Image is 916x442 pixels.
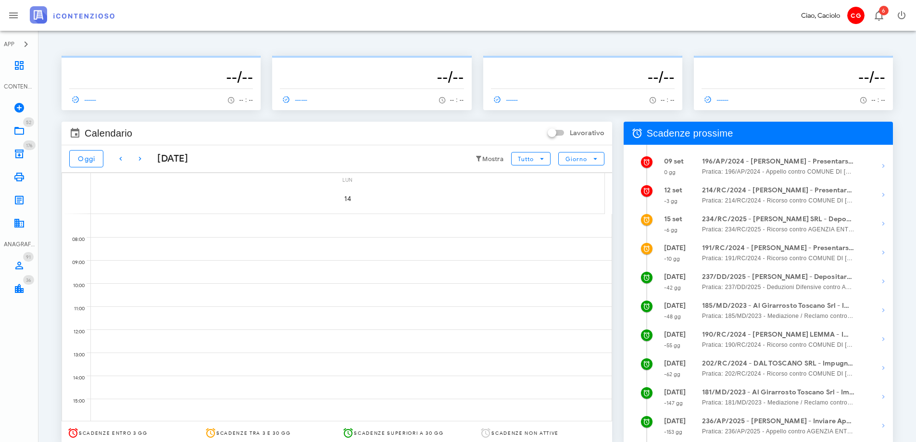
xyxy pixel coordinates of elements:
span: Tutto [517,155,533,163]
a: ------ [280,93,312,106]
span: Distintivo [23,275,34,285]
span: Pratica: 190/RC/2024 - Ricorso contro COMUNE DI [GEOGRAPHIC_DATA] ([GEOGRAPHIC_DATA]) [702,340,855,350]
p: -------------- [491,60,675,67]
button: Oggi [69,150,103,167]
span: 14 [334,195,361,203]
strong: 234/RC/2025 - [PERSON_NAME] SRL - Deposita la Costituzione in [GEOGRAPHIC_DATA] [702,214,855,225]
strong: 12 set [664,186,683,194]
p: -------------- [280,60,464,67]
div: [DATE] [150,152,188,166]
span: Distintivo [879,6,889,15]
span: 36 [26,277,31,283]
span: Distintivo [23,117,34,127]
strong: 185/MD/2023 - Al Girarrosto Toscano Srl - Impugnare la Decisione del Giudice (Favorevole) [702,301,855,311]
span: Pratica: 234/RC/2025 - Ricorso contro AGENZIA ENTRATE D.P. II [GEOGRAPHIC_DATA] [702,225,855,234]
small: -147 gg [664,400,683,406]
small: -10 gg [664,255,680,262]
div: 14:00 [62,373,87,383]
span: ------ [702,95,729,104]
small: -3 gg [664,198,678,204]
label: Lavorativo [570,128,604,138]
strong: [DATE] [664,273,686,281]
button: Mostra dettagli [874,272,893,291]
span: Scadenze entro 3 gg [79,430,148,436]
span: Pratica: 191/RC/2024 - Ricorso contro COMUNE DI [GEOGRAPHIC_DATA] ([GEOGRAPHIC_DATA]) [702,253,855,263]
strong: 191/RC/2024 - [PERSON_NAME] - Presentarsi in Udienza [702,243,855,253]
span: -- : -- [871,97,885,103]
strong: [DATE] [664,330,686,339]
span: ------ [491,95,519,104]
button: Distintivo [867,4,890,27]
span: Giorno [565,155,588,163]
span: 52 [26,119,31,126]
small: 0 gg [664,169,676,176]
div: 16:00 [62,419,87,429]
div: 15:00 [62,396,87,406]
button: Mostra dettagli [874,387,893,406]
div: 11:00 [62,303,87,314]
div: 08:00 [62,234,87,245]
small: -55 gg [664,342,681,349]
button: Mostra dettagli [874,214,893,233]
small: Mostra [482,155,503,163]
span: Pratica: 196/AP/2024 - Appello contro COMUNE DI [GEOGRAPHIC_DATA] ([GEOGRAPHIC_DATA]) [702,167,855,177]
strong: [DATE] [664,388,686,396]
button: Giorno [558,152,604,165]
strong: 236/AP/2025 - [PERSON_NAME] - Inviare Appello [702,416,855,427]
small: -153 gg [664,429,683,435]
span: Distintivo [23,140,36,150]
span: Scadenze tra 3 e 30 gg [216,430,291,436]
div: 12:00 [62,327,87,337]
div: 10:00 [62,280,87,291]
img: logo-text-2x.png [30,6,114,24]
span: Pratica: 185/MD/2023 - Mediazione / Reclamo contro COMUNE DI [GEOGRAPHIC_DATA] DIP. RISORSE ECONO... [702,311,855,321]
span: ------ [280,95,308,104]
strong: 196/AP/2024 - [PERSON_NAME] - Presentarsi in Udienza [702,156,855,167]
h3: --/-- [69,67,253,87]
span: CG [847,7,865,24]
span: -- : -- [450,97,464,103]
button: Mostra dettagli [874,185,893,204]
small: -62 gg [664,371,681,378]
strong: [DATE] [664,359,686,367]
button: Mostra dettagli [874,358,893,378]
small: -48 gg [664,313,681,320]
div: Ciao, Caciolo [801,11,840,21]
strong: 09 set [664,157,684,165]
span: -- : -- [239,97,253,103]
div: 09:00 [62,257,87,268]
a: ------ [491,93,523,106]
strong: 237/DD/2025 - [PERSON_NAME] - Depositare i documenti processuali [702,272,855,282]
h3: --/-- [280,67,464,87]
span: Pratica: 181/MD/2023 - Mediazione / Reclamo contro COMUNE DI [GEOGRAPHIC_DATA] DIP. RISORSE ECONO... [702,398,855,407]
div: CONTENZIOSO [4,82,35,91]
div: lun [91,173,604,185]
strong: [DATE] [664,302,686,310]
span: Oggi [77,155,95,163]
span: Calendario [85,126,132,141]
span: Scadenze superiori a 30 gg [354,430,443,436]
small: -6 gg [664,227,678,233]
strong: 15 set [664,215,683,223]
span: Pratica: 236/AP/2025 - Appello contro AGENZIA ENTRATE D.P. II [GEOGRAPHIC_DATA] [702,427,855,436]
strong: 202/RC/2024 - DAL TOSCANO SRL - Impugnare la Decisione del Giudice [702,358,855,369]
p: -------------- [69,60,253,67]
a: ------ [702,93,733,106]
h3: --/-- [702,67,885,87]
span: Scadenze prossime [647,126,733,141]
span: 176 [26,142,33,149]
small: -42 gg [664,284,681,291]
span: Pratica: 214/RC/2024 - Ricorso contro COMUNE DI [GEOGRAPHIC_DATA] ([GEOGRAPHIC_DATA]) [702,196,855,205]
strong: [DATE] [664,244,686,252]
strong: 181/MD/2023 - Al Girarrosto Toscano Srl - Impugnare la Decisione del Giudice (Favorevole) [702,387,855,398]
strong: 190/RC/2024 - [PERSON_NAME] LEMMA - Impugnare la Decisione del Giudice (Favorevole) [702,329,855,340]
button: Tutto [511,152,551,165]
span: Pratica: 202/RC/2024 - Ricorso contro COMUNE DI [GEOGRAPHIC_DATA] DIP. RISORSE ECONOMICHE (Udienza) [702,369,855,379]
button: CG [844,4,867,27]
p: -------------- [702,60,885,67]
span: Pratica: 237/DD/2025 - Deduzioni Difensive contro Agenzia Delle Entrate- Riscossione [702,282,855,292]
span: -- : -- [661,97,675,103]
button: 14 [334,185,361,212]
div: 13:00 [62,350,87,360]
button: Mostra dettagli [874,243,893,262]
